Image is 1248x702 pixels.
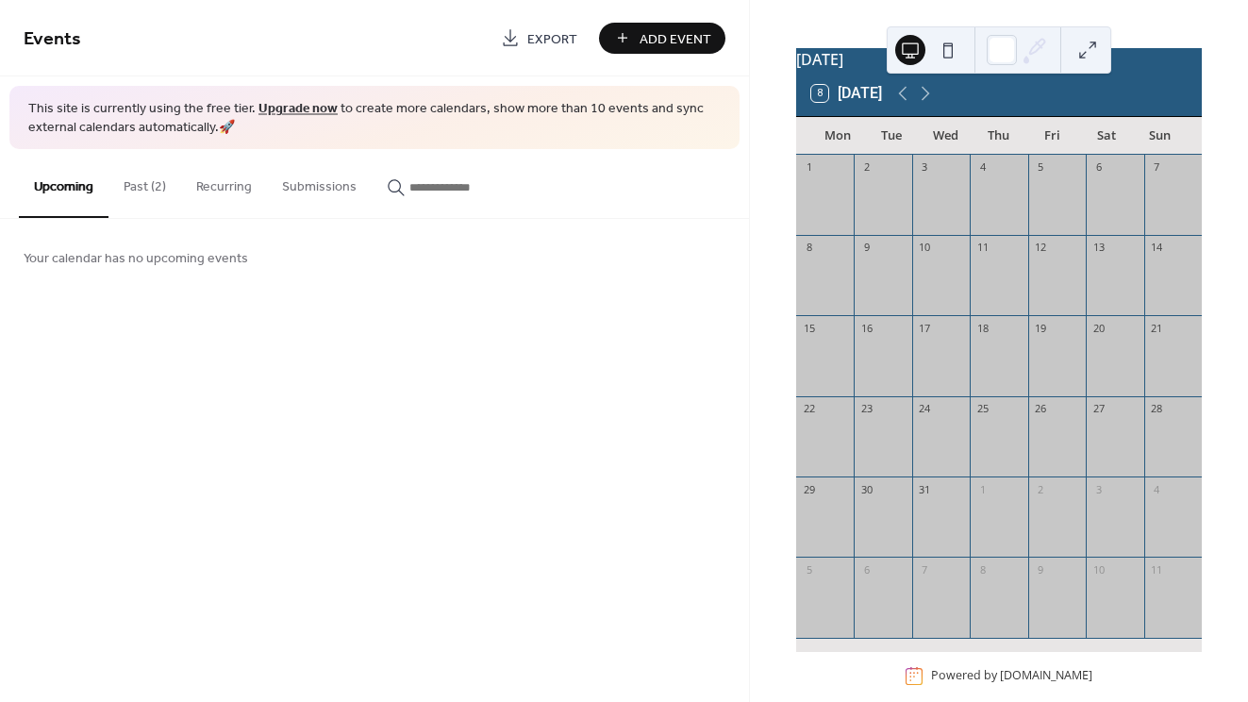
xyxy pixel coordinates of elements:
div: 7 [1150,160,1164,175]
div: 9 [1034,562,1048,577]
div: 13 [1091,241,1106,255]
div: 21 [1150,321,1164,335]
div: 2 [859,160,874,175]
div: 20 [1091,321,1106,335]
div: 8 [975,562,990,577]
div: 1 [802,160,816,175]
div: 23 [859,402,874,416]
div: 5 [802,562,816,577]
div: 30 [859,482,874,496]
div: 1 [975,482,990,496]
div: 29 [802,482,816,496]
div: 31 [918,482,932,496]
button: Add Event [599,23,725,54]
div: 2 [1034,482,1048,496]
div: 4 [975,160,990,175]
div: 7 [918,562,932,577]
span: Events [24,21,81,58]
div: 8 [802,241,816,255]
div: Mon [811,117,865,155]
button: Recurring [181,149,267,216]
div: 12 [1034,241,1048,255]
div: Tue [865,117,919,155]
button: Submissions [267,149,372,216]
div: 22 [802,402,816,416]
span: Export [527,29,577,49]
div: 4 [1150,482,1164,496]
div: 25 [975,402,990,416]
a: Export [487,23,591,54]
div: 24 [918,402,932,416]
div: 15 [802,321,816,335]
div: Sun [1133,117,1187,155]
span: Your calendar has no upcoming events [24,249,248,269]
div: 28 [1150,402,1164,416]
div: 6 [859,562,874,577]
button: Upcoming [19,149,108,218]
div: 3 [1091,482,1106,496]
a: Upgrade now [258,96,338,122]
div: 11 [1150,562,1164,577]
div: [DATE] [796,48,1202,71]
div: Wed [919,117,973,155]
div: 10 [1091,562,1106,577]
div: 9 [859,241,874,255]
span: This site is currently using the free tier. to create more calendars, show more than 10 events an... [28,100,721,137]
div: 17 [918,321,932,335]
div: 10 [918,241,932,255]
div: 18 [975,321,990,335]
div: Fri [1025,117,1079,155]
div: Thu [972,117,1025,155]
button: 8[DATE] [805,80,889,107]
div: Powered by [931,668,1092,684]
div: 16 [859,321,874,335]
button: Past (2) [108,149,181,216]
div: 14 [1150,241,1164,255]
div: 11 [975,241,990,255]
div: 3 [918,160,932,175]
div: 19 [1034,321,1048,335]
div: Sat [1079,117,1133,155]
div: 5 [1034,160,1048,175]
div: 6 [1091,160,1106,175]
a: [DOMAIN_NAME] [1000,668,1092,684]
div: 26 [1034,402,1048,416]
span: Add Event [640,29,711,49]
div: 27 [1091,402,1106,416]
